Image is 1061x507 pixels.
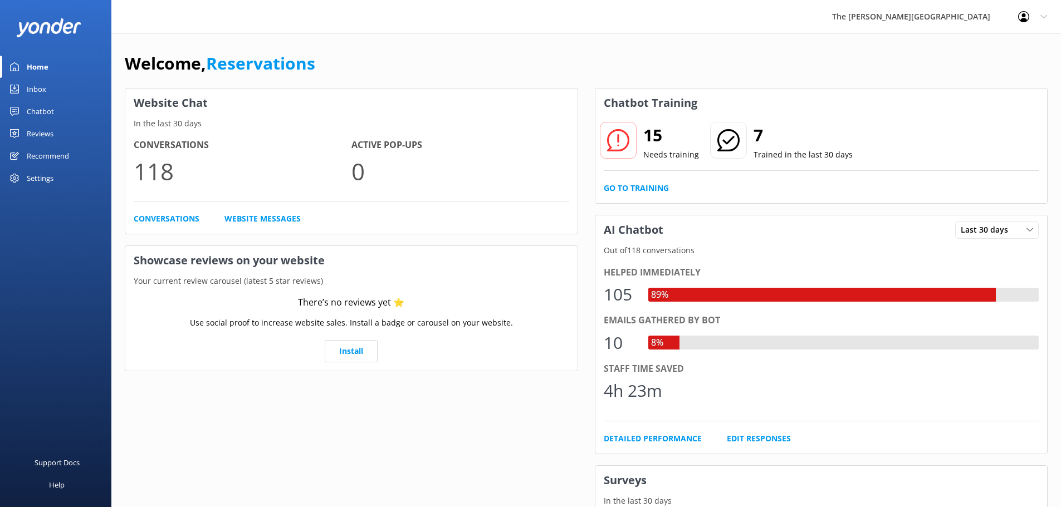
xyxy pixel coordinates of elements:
[648,336,666,350] div: 8%
[134,152,351,190] p: 118
[595,88,706,117] h3: Chatbot Training
[595,466,1048,495] h3: Surveys
[27,56,48,78] div: Home
[595,215,672,244] h3: AI Chatbot
[27,100,54,122] div: Chatbot
[754,149,853,161] p: Trained in the last 30 days
[604,265,1039,280] div: Helped immediately
[604,329,637,356] div: 10
[134,213,199,225] a: Conversations
[49,474,65,496] div: Help
[27,122,53,145] div: Reviews
[595,244,1048,257] p: Out of 118 conversations
[206,52,315,75] a: Reservations
[727,432,791,445] a: Edit Responses
[27,78,46,100] div: Inbox
[604,313,1039,328] div: Emails gathered by bot
[754,122,853,149] h2: 7
[351,152,569,190] p: 0
[125,117,578,130] p: In the last 30 days
[125,88,578,117] h3: Website Chat
[643,149,699,161] p: Needs training
[125,50,315,77] h1: Welcome,
[604,362,1039,376] div: Staff time saved
[224,213,301,225] a: Website Messages
[595,495,1048,507] p: In the last 30 days
[190,317,513,329] p: Use social proof to increase website sales. Install a badge or carousel on your website.
[604,281,637,308] div: 105
[648,288,671,302] div: 89%
[125,246,578,275] h3: Showcase reviews on your website
[35,451,80,474] div: Support Docs
[961,224,1015,236] span: Last 30 days
[604,182,669,194] a: Go to Training
[325,340,378,362] a: Install
[643,122,699,149] h2: 15
[27,145,69,167] div: Recommend
[125,275,578,287] p: Your current review carousel (latest 5 star reviews)
[604,432,702,445] a: Detailed Performance
[134,138,351,152] h4: Conversations
[27,167,53,189] div: Settings
[604,377,662,404] div: 4h 23m
[298,296,404,310] div: There’s no reviews yet ⭐
[351,138,569,152] h4: Active Pop-ups
[17,18,81,37] img: yonder-white-logo.png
